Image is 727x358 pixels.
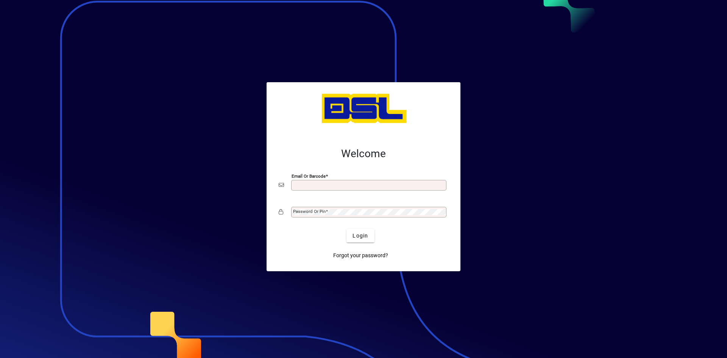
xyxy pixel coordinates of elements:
[292,174,326,179] mat-label: Email or Barcode
[346,229,374,242] button: Login
[330,249,391,262] a: Forgot your password?
[293,209,326,214] mat-label: Password or Pin
[333,252,388,260] span: Forgot your password?
[353,232,368,240] span: Login
[279,147,448,160] h2: Welcome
